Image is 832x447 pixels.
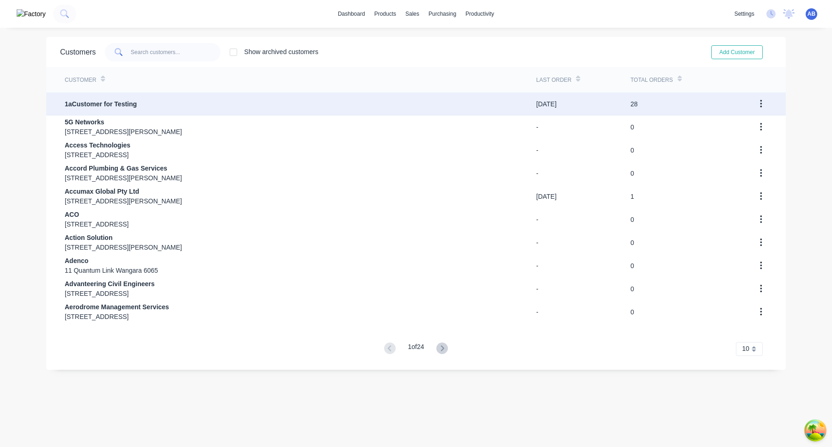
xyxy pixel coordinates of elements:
div: 0 [630,261,634,271]
div: - [536,169,538,178]
div: Total Orders [630,76,673,84]
span: [STREET_ADDRESS][PERSON_NAME] [65,127,182,137]
div: settings [730,7,759,21]
div: Customers [60,47,96,58]
div: purchasing [424,7,461,21]
div: 0 [630,146,634,155]
div: - [536,122,538,132]
span: Adenco [65,256,158,266]
div: 28 [630,99,638,109]
span: Accumax Global Pty Ltd [65,187,182,196]
span: [STREET_ADDRESS][PERSON_NAME] [65,196,182,206]
span: [STREET_ADDRESS] [65,289,155,299]
a: dashboard [333,7,370,21]
div: - [536,307,538,317]
div: 1 [630,192,634,202]
div: [DATE] [536,192,557,202]
button: Open Tanstack query devtools [806,421,825,440]
div: 0 [630,215,634,225]
div: Last Order [536,76,571,84]
span: [STREET_ADDRESS] [65,150,130,160]
div: [DATE] [536,99,557,109]
div: Show archived customers [244,47,318,57]
span: Access Technologies [65,141,130,150]
div: Customer [65,76,96,84]
span: AB [808,10,815,18]
button: Add Customer [711,45,763,59]
div: products [370,7,401,21]
span: [STREET_ADDRESS] [65,312,169,322]
div: - [536,261,538,271]
div: 0 [630,169,634,178]
input: Search customers... [131,43,221,61]
span: Aerodrome Management Services [65,302,169,312]
span: 1aCustomer for Testing [65,99,137,109]
span: Accord Plumbing & Gas Services [65,164,182,173]
div: 0 [630,238,634,248]
img: Factory [17,9,46,19]
div: - [536,238,538,248]
span: [STREET_ADDRESS][PERSON_NAME] [65,243,182,252]
div: sales [401,7,424,21]
span: [STREET_ADDRESS] [65,220,128,229]
span: 10 [742,344,749,354]
span: 5G Networks [65,117,182,127]
span: Action Solution [65,233,182,243]
div: 0 [630,284,634,294]
span: Advanteering Civil Engineers [65,279,155,289]
div: productivity [461,7,499,21]
div: 0 [630,122,634,132]
div: - [536,215,538,225]
span: [STREET_ADDRESS][PERSON_NAME] [65,173,182,183]
div: 0 [630,307,634,317]
div: - [536,146,538,155]
span: ACO [65,210,128,220]
div: - [536,284,538,294]
span: 11 Quantum Link Wangara 6065 [65,266,158,276]
div: 1 of 24 [408,342,424,356]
